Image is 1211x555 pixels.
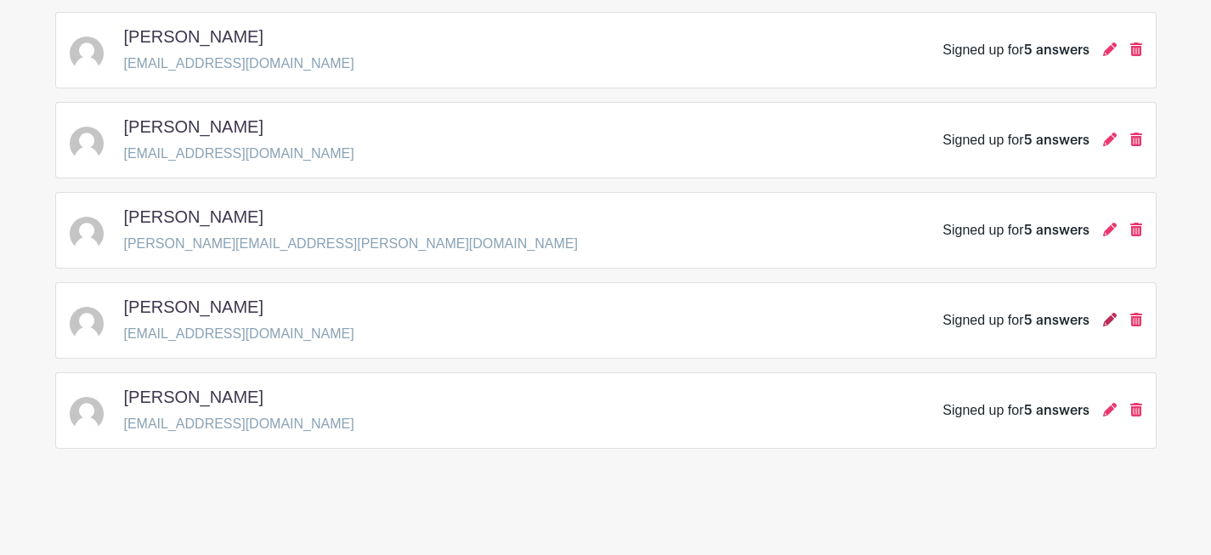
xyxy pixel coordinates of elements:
[124,144,354,164] p: [EMAIL_ADDRESS][DOMAIN_NAME]
[70,37,104,71] img: default-ce2991bfa6775e67f084385cd625a349d9dcbb7a52a09fb2fda1e96e2d18dcdb.png
[124,116,263,137] h5: [PERSON_NAME]
[1024,404,1089,417] span: 5 answers
[70,217,104,251] img: default-ce2991bfa6775e67f084385cd625a349d9dcbb7a52a09fb2fda1e96e2d18dcdb.png
[942,130,1089,150] div: Signed up for
[1024,224,1089,237] span: 5 answers
[124,54,354,74] p: [EMAIL_ADDRESS][DOMAIN_NAME]
[70,307,104,341] img: default-ce2991bfa6775e67f084385cd625a349d9dcbb7a52a09fb2fda1e96e2d18dcdb.png
[942,310,1089,331] div: Signed up for
[942,40,1089,60] div: Signed up for
[1024,133,1089,147] span: 5 answers
[124,324,354,344] p: [EMAIL_ADDRESS][DOMAIN_NAME]
[124,387,263,407] h5: [PERSON_NAME]
[942,400,1089,421] div: Signed up for
[124,234,578,254] p: [PERSON_NAME][EMAIL_ADDRESS][PERSON_NAME][DOMAIN_NAME]
[124,297,263,317] h5: [PERSON_NAME]
[124,26,263,47] h5: [PERSON_NAME]
[1024,43,1089,57] span: 5 answers
[70,127,104,161] img: default-ce2991bfa6775e67f084385cd625a349d9dcbb7a52a09fb2fda1e96e2d18dcdb.png
[942,220,1089,241] div: Signed up for
[124,207,263,227] h5: [PERSON_NAME]
[124,414,354,434] p: [EMAIL_ADDRESS][DOMAIN_NAME]
[70,397,104,431] img: default-ce2991bfa6775e67f084385cd625a349d9dcbb7a52a09fb2fda1e96e2d18dcdb.png
[1024,314,1089,327] span: 5 answers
